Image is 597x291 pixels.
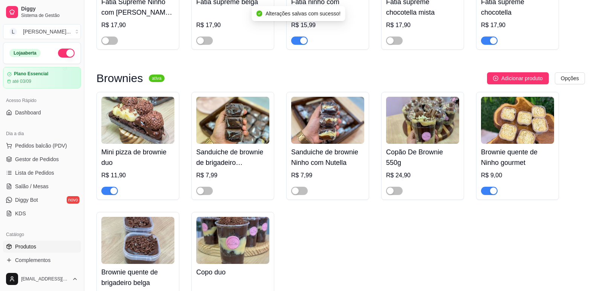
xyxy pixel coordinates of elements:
div: R$ 17,90 [386,21,459,30]
img: product-image [101,217,174,264]
img: product-image [196,97,269,144]
a: Dashboard [3,107,81,119]
span: [EMAIL_ADDRESS][DOMAIN_NAME] [21,276,69,282]
button: Alterar Status [58,49,75,58]
span: Diggy [21,6,78,12]
div: R$ 17,90 [481,21,554,30]
button: Pedidos balcão (PDV) [3,140,81,152]
article: até 03/09 [12,78,31,84]
span: KDS [15,210,26,217]
span: Dashboard [15,109,41,116]
div: Dia a dia [3,128,81,140]
div: R$ 17,90 [101,21,174,30]
img: product-image [196,217,269,264]
h4: Brownie quente de brigadeiro belga [101,267,174,288]
a: Salão / Mesas [3,180,81,192]
img: product-image [101,97,174,144]
button: Adicionar produto [487,72,549,84]
a: Plano Essencialaté 03/09 [3,67,81,88]
span: Diggy Bot [15,196,38,204]
h4: Copão De Brownie 550g [386,147,459,168]
span: Adicionar produto [501,74,543,82]
a: Gestor de Pedidos [3,153,81,165]
div: R$ 9,00 [481,171,554,180]
button: Select a team [3,24,81,39]
div: R$ 7,99 [196,171,269,180]
span: Opções [561,74,579,82]
div: [PERSON_NAME] ... [23,28,71,35]
span: Alterações salvas com sucesso! [266,11,340,17]
span: Sistema de Gestão [21,12,78,18]
div: R$ 7,99 [291,171,364,180]
a: Complementos [3,254,81,266]
img: product-image [481,97,554,144]
h4: Mini pizza de brownie duo [101,147,174,168]
span: plus-circle [493,76,498,81]
h4: Sanduiche de brownie Ninho com Nutella [291,147,364,168]
h3: Brownies [96,74,143,83]
article: Plano Essencial [14,71,48,77]
span: Salão / Mesas [15,183,49,190]
span: Produtos [15,243,36,250]
a: DiggySistema de Gestão [3,3,81,21]
div: R$ 24,90 [386,171,459,180]
span: Pedidos balcão (PDV) [15,142,67,149]
h4: Sanduiche de brownie de brigadeiro [DEMOGRAPHIC_DATA] [196,147,269,168]
img: product-image [291,97,364,144]
div: Catálogo [3,229,81,241]
span: L [9,28,17,35]
button: Opções [555,72,585,84]
div: R$ 15,99 [291,21,364,30]
span: Gestor de Pedidos [15,155,59,163]
span: Complementos [15,256,50,264]
div: Loja aberta [9,49,41,57]
img: product-image [386,97,459,144]
div: R$ 11,90 [101,171,174,180]
sup: ativa [149,75,164,82]
div: R$ 17,90 [196,21,269,30]
a: Produtos [3,241,81,253]
button: [EMAIL_ADDRESS][DOMAIN_NAME] [3,270,81,288]
h4: Copo duo [196,267,269,277]
div: Acesso Rápido [3,94,81,107]
a: Diggy Botnovo [3,194,81,206]
a: Lista de Pedidos [3,167,81,179]
h4: Brownie quente de Ninho gourmet [481,147,554,168]
span: check-circle [257,11,263,17]
span: Lista de Pedidos [15,169,54,177]
a: KDS [3,207,81,219]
